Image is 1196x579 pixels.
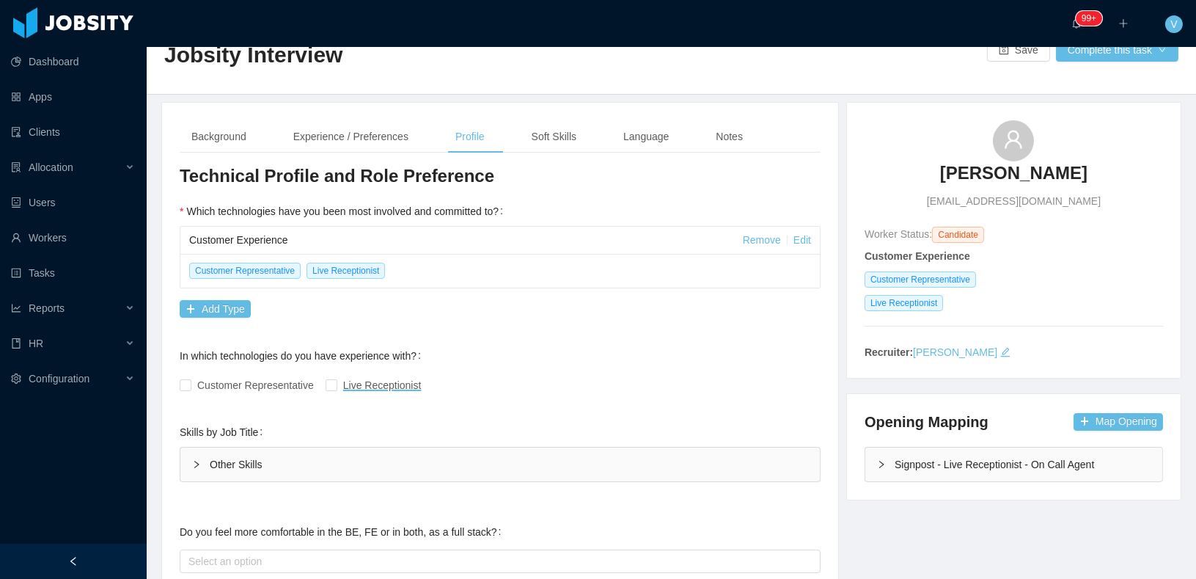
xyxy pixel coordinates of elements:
a: icon: profileTasks [11,258,135,288]
div: Soft Skills [520,120,588,153]
input: Do you feel more comfortable in the BE, FE or in both, as a full stack? [184,553,192,570]
i: icon: book [11,338,21,349]
a: Edit [793,234,811,246]
div: Customer Experience [189,227,743,254]
div: Select an option [188,554,805,569]
span: HR [29,338,43,349]
span: [EMAIL_ADDRESS][DOMAIN_NAME] [927,194,1101,209]
label: Skills by Job Title [180,426,268,438]
a: icon: auditClients [11,117,135,147]
div: Other Skills [180,448,820,481]
div: Notes [704,120,755,153]
a: [PERSON_NAME] [940,161,1087,194]
button: Complete this taskicon: down [1056,38,1178,62]
div: Language [612,120,680,153]
span: Live Receptionist [307,263,385,279]
i: icon: line-chart [11,303,21,313]
i: icon: user [1003,129,1024,150]
i: icon: right [192,460,201,469]
div: icon: rightSignpost - Live Receptionist - On Call Agent [865,448,1162,481]
i: icon: plus [1118,18,1129,29]
i: icon: bell [1071,18,1082,29]
i: icon: edit [1000,347,1010,357]
strong: Customer Experience [865,250,970,262]
div: Background [180,120,258,153]
a: Remove [743,234,781,246]
label: In which technologies do you have experience with? [180,350,427,362]
span: Candidate [932,227,984,243]
span: Live Receptionist [865,295,943,311]
h4: Opening Mapping [865,412,988,432]
i: icon: right [877,460,886,469]
a: icon: robotUsers [11,188,135,217]
a: icon: pie-chartDashboard [11,47,135,76]
h3: Technical Profile and Role Preference [180,164,821,188]
button: icon: saveSave [987,38,1050,62]
div: Profile [444,120,496,153]
span: Customer Representative [865,272,976,288]
a: icon: appstoreApps [11,82,135,112]
a: [PERSON_NAME] [913,346,997,358]
span: V [1170,15,1177,33]
div: Experience / Preferences [282,120,420,153]
h2: Jobsity Interview [164,40,672,70]
button: icon: plusAdd Type [180,300,251,318]
span: Worker Status: [865,228,932,240]
strong: Recruiter: [865,346,913,358]
span: Allocation [29,161,73,173]
i: icon: solution [11,162,21,172]
label: Which technologies have you been most involved and committed to? [180,205,509,217]
i: icon: setting [11,374,21,384]
sup: 254 [1076,11,1102,26]
label: Do you feel more comfortable in the BE, FE or in both, as a full stack? [180,526,507,538]
button: icon: plusMap Opening [1074,413,1163,431]
span: Configuration [29,373,89,385]
span: Customer Representative [189,263,301,279]
span: Live Receptionist [343,379,422,391]
h3: [PERSON_NAME] [940,161,1087,185]
span: Reports [29,302,65,314]
span: Customer Representative [191,379,320,391]
a: icon: userWorkers [11,223,135,252]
